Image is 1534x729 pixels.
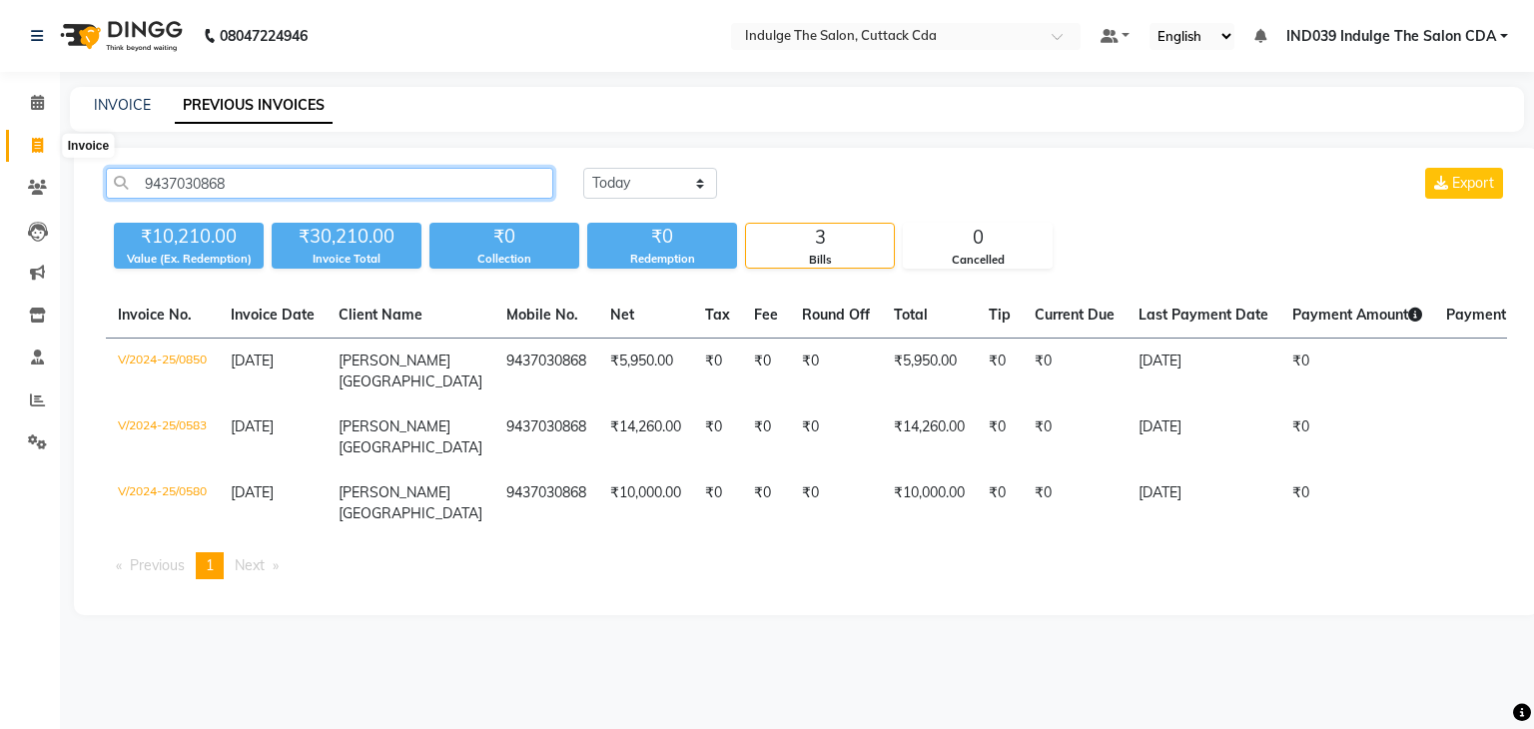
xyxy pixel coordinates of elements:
[746,252,894,269] div: Bills
[904,252,1052,269] div: Cancelled
[610,306,634,324] span: Net
[1023,339,1127,405] td: ₹0
[1127,470,1280,536] td: [DATE]
[106,339,219,405] td: V/2024-25/0850
[339,352,450,369] span: [PERSON_NAME]
[106,168,553,199] input: Search by Name/Mobile/Email/Invoice No
[587,223,737,251] div: ₹0
[1280,404,1434,470] td: ₹0
[790,339,882,405] td: ₹0
[705,306,730,324] span: Tax
[51,8,188,64] img: logo
[977,339,1023,405] td: ₹0
[882,339,977,405] td: ₹5,950.00
[894,306,928,324] span: Total
[977,404,1023,470] td: ₹0
[429,223,579,251] div: ₹0
[1292,306,1422,324] span: Payment Amount
[742,470,790,536] td: ₹0
[1023,404,1127,470] td: ₹0
[494,470,598,536] td: 9437030868
[339,372,482,390] span: [GEOGRAPHIC_DATA]
[742,404,790,470] td: ₹0
[175,88,333,124] a: PREVIOUS INVOICES
[220,8,308,64] b: 08047224946
[506,306,578,324] span: Mobile No.
[429,251,579,268] div: Collection
[339,306,422,324] span: Client Name
[742,339,790,405] td: ₹0
[754,306,778,324] span: Fee
[206,556,214,574] span: 1
[231,306,315,324] span: Invoice Date
[63,134,114,158] div: Invoice
[494,339,598,405] td: 9437030868
[1035,306,1115,324] span: Current Due
[1127,404,1280,470] td: [DATE]
[693,339,742,405] td: ₹0
[1286,26,1496,47] span: IND039 Indulge The Salon CDA
[989,306,1011,324] span: Tip
[882,470,977,536] td: ₹10,000.00
[1280,339,1434,405] td: ₹0
[882,404,977,470] td: ₹14,260.00
[272,223,421,251] div: ₹30,210.00
[977,470,1023,536] td: ₹0
[231,417,274,435] span: [DATE]
[231,483,274,501] span: [DATE]
[587,251,737,268] div: Redemption
[339,417,450,435] span: [PERSON_NAME]
[1127,339,1280,405] td: [DATE]
[904,224,1052,252] div: 0
[106,470,219,536] td: V/2024-25/0580
[1023,470,1127,536] td: ₹0
[790,470,882,536] td: ₹0
[130,556,185,574] span: Previous
[598,470,693,536] td: ₹10,000.00
[235,556,265,574] span: Next
[339,438,482,456] span: [GEOGRAPHIC_DATA]
[693,470,742,536] td: ₹0
[802,306,870,324] span: Round Off
[1452,174,1494,192] span: Export
[114,223,264,251] div: ₹10,210.00
[1139,306,1268,324] span: Last Payment Date
[339,483,450,501] span: [PERSON_NAME]
[106,404,219,470] td: V/2024-25/0583
[114,251,264,268] div: Value (Ex. Redemption)
[693,404,742,470] td: ₹0
[106,552,1507,579] nav: Pagination
[790,404,882,470] td: ₹0
[94,96,151,114] a: INVOICE
[272,251,421,268] div: Invoice Total
[598,339,693,405] td: ₹5,950.00
[598,404,693,470] td: ₹14,260.00
[231,352,274,369] span: [DATE]
[118,306,192,324] span: Invoice No.
[1280,470,1434,536] td: ₹0
[746,224,894,252] div: 3
[1425,168,1503,199] button: Export
[339,504,482,522] span: [GEOGRAPHIC_DATA]
[494,404,598,470] td: 9437030868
